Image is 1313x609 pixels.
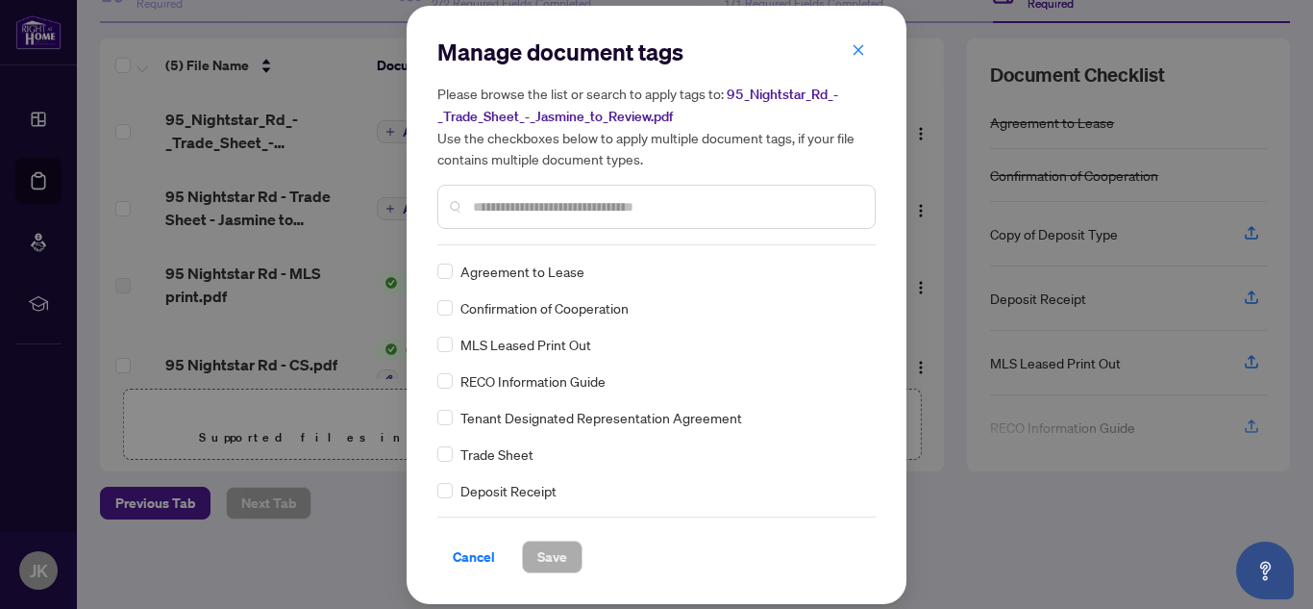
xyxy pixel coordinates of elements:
[460,370,606,392] span: RECO Information Guide
[460,407,742,428] span: Tenant Designated Representation Agreement
[437,86,838,125] span: 95_Nightstar_Rd_-_Trade_Sheet_-_Jasmine_to_Review.pdf
[453,542,495,572] span: Cancel
[437,541,510,573] button: Cancel
[522,541,582,573] button: Save
[460,261,584,282] span: Agreement to Lease
[460,480,557,501] span: Deposit Receipt
[1236,542,1294,599] button: Open asap
[852,43,865,57] span: close
[437,37,876,67] h2: Manage document tags
[460,444,533,465] span: Trade Sheet
[437,83,876,169] h5: Please browse the list or search to apply tags to: Use the checkboxes below to apply multiple doc...
[460,334,591,355] span: MLS Leased Print Out
[460,297,629,318] span: Confirmation of Cooperation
